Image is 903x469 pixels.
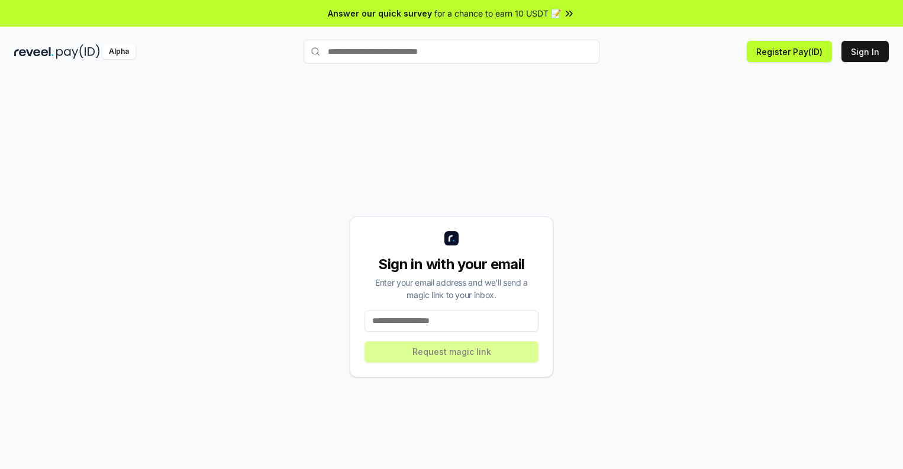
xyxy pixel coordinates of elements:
img: logo_small [444,231,459,245]
button: Sign In [841,41,889,62]
span: for a chance to earn 10 USDT 📝 [434,7,561,20]
img: pay_id [56,44,100,59]
div: Enter your email address and we’ll send a magic link to your inbox. [365,276,538,301]
div: Sign in with your email [365,255,538,274]
div: Alpha [102,44,136,59]
span: Answer our quick survey [328,7,432,20]
img: reveel_dark [14,44,54,59]
button: Register Pay(ID) [747,41,832,62]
